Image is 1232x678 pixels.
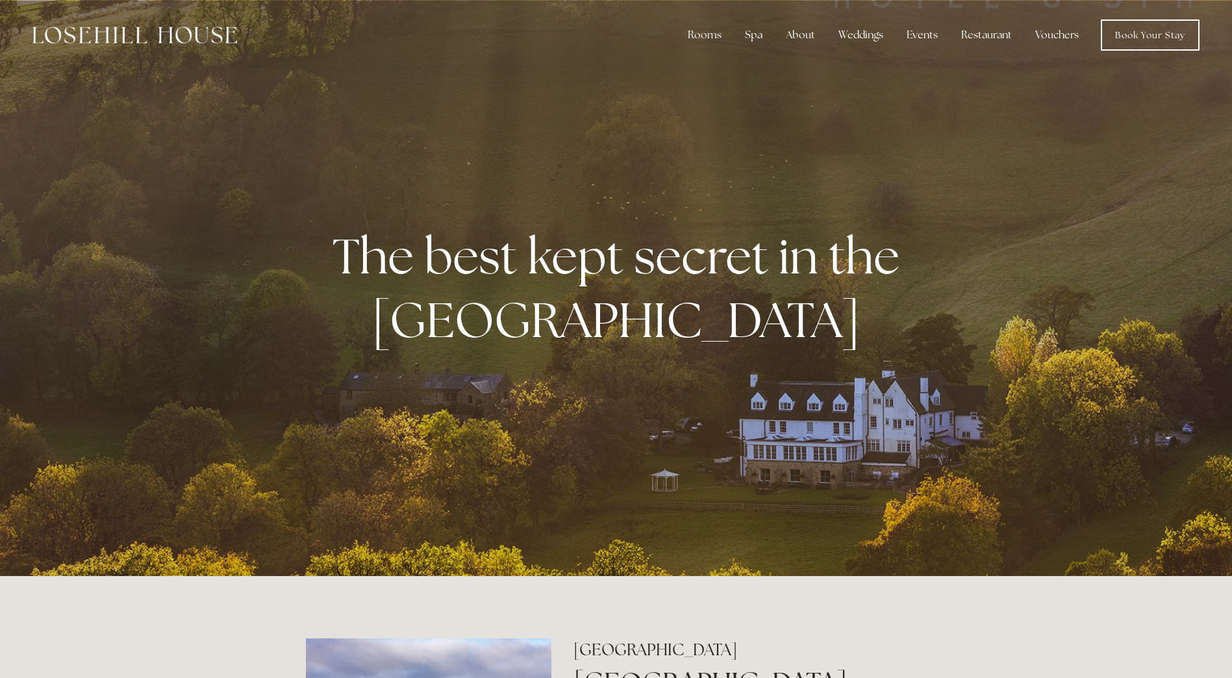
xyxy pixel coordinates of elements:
[677,22,732,48] div: Rooms
[775,22,825,48] div: About
[1101,19,1200,51] a: Book Your Stay
[333,224,910,351] strong: The best kept secret in the [GEOGRAPHIC_DATA]
[573,638,926,661] h2: [GEOGRAPHIC_DATA]
[951,22,1022,48] div: Restaurant
[828,22,894,48] div: Weddings
[1025,22,1089,48] a: Vouchers
[896,22,948,48] div: Events
[735,22,773,48] div: Spa
[32,27,237,44] img: Losehill House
